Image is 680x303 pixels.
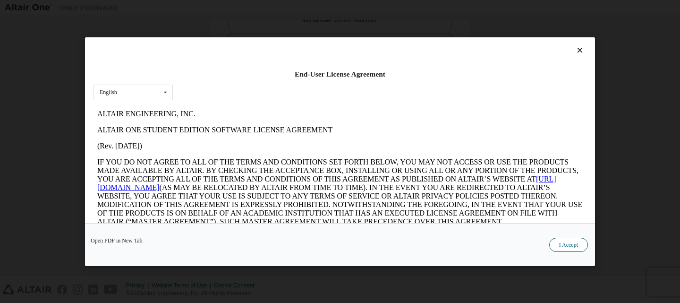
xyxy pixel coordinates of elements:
[91,237,143,243] a: Open PDF in New Tab
[93,69,586,79] div: End-User License Agreement
[4,69,463,86] a: [URL][DOMAIN_NAME]
[4,52,489,120] p: IF YOU DO NOT AGREE TO ALL OF THE TERMS AND CONDITIONS SET FORTH BELOW, YOU MAY NOT ACCESS OR USE...
[4,20,489,28] p: ALTAIR ONE STUDENT EDITION SOFTWARE LICENSE AGREEMENT
[4,4,489,12] p: ALTAIR ENGINEERING, INC.
[549,237,588,251] button: I Accept
[4,36,489,44] p: (Rev. [DATE])
[100,89,117,95] div: English
[4,128,489,162] p: This Altair One Student Edition Software License Agreement (“Agreement”) is between Altair Engine...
